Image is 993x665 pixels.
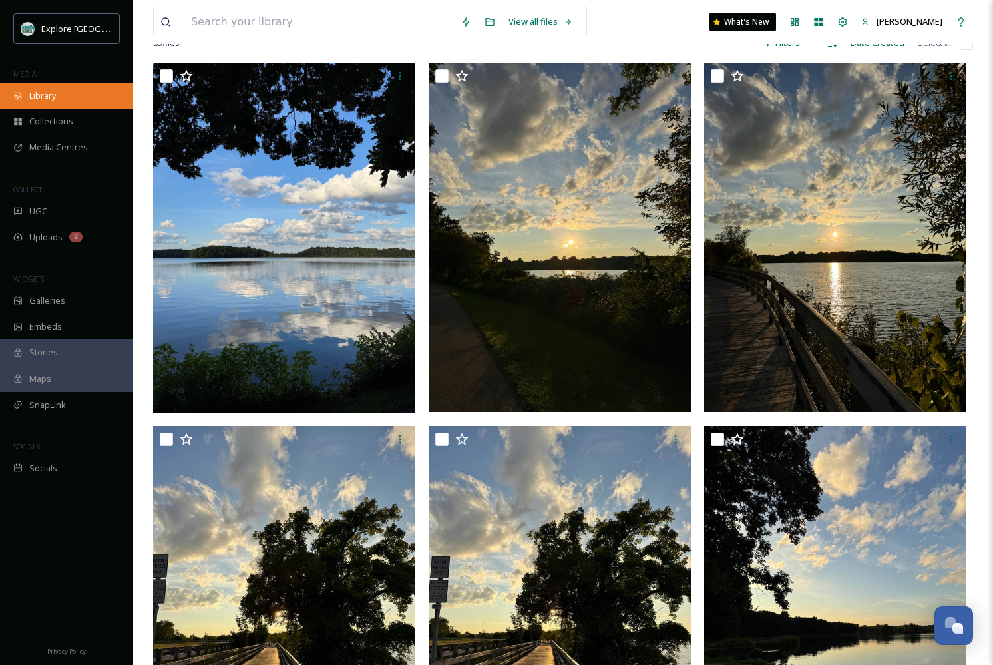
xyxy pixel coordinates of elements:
[69,232,83,242] div: 2
[29,462,57,475] span: Socials
[29,346,58,359] span: Stories
[13,184,42,194] span: COLLECT
[29,115,73,128] span: Collections
[13,274,44,284] span: WIDGETS
[704,63,966,412] img: Kensington Metropark August 2025-14.jpg
[855,9,949,35] a: [PERSON_NAME]
[29,205,47,218] span: UGC
[29,231,63,244] span: Uploads
[429,63,691,412] img: Kensington Metropark August 2025-15.jpg
[47,642,86,658] a: Privacy Policy
[29,89,56,102] span: Library
[47,647,86,656] span: Privacy Policy
[29,373,51,385] span: Maps
[153,63,415,412] img: Kensington Metropark August 2025.jpg
[934,606,973,645] button: Open Chat
[184,7,454,37] input: Search your library
[21,22,35,35] img: 67e7af72-b6c8-455a-acf8-98e6fe1b68aa.avif
[877,15,942,27] span: [PERSON_NAME]
[13,441,40,451] span: SOCIALS
[13,69,37,79] span: MEDIA
[29,320,62,333] span: Embeds
[29,294,65,307] span: Galleries
[41,22,224,35] span: Explore [GEOGRAPHIC_DATA][PERSON_NAME]
[29,141,88,154] span: Media Centres
[502,9,580,35] a: View all files
[709,13,776,31] a: What's New
[29,399,66,411] span: SnapLink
